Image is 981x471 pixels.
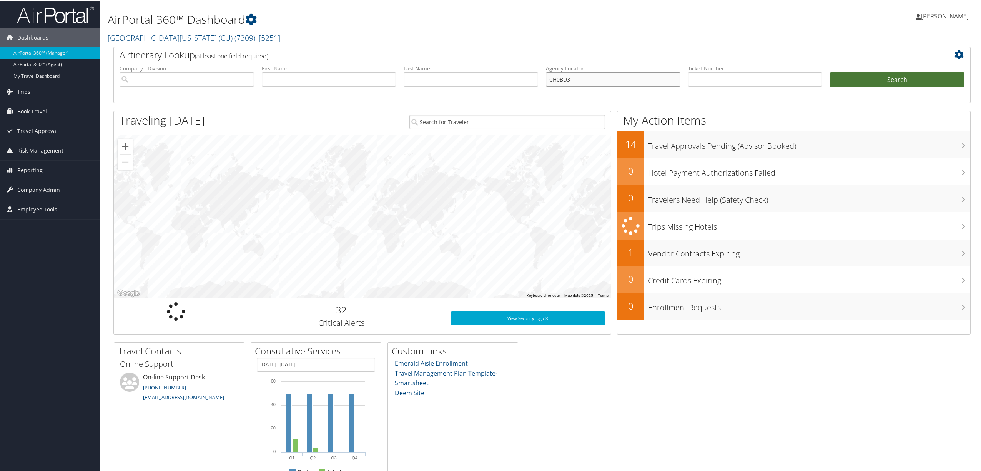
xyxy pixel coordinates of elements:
[648,271,970,285] h3: Credit Cards Expiring
[17,160,43,179] span: Reporting
[17,140,63,160] span: Risk Management
[118,344,244,357] h2: Travel Contacts
[617,112,970,128] h1: My Action Items
[409,114,605,128] input: Search for Traveler
[688,64,823,72] label: Ticket Number:
[118,138,133,153] button: Zoom in
[617,211,970,239] a: Trips Missing Hotels
[120,48,893,61] h2: Airtinerary Lookup
[617,164,644,177] h2: 0
[120,64,254,72] label: Company - Division:
[648,217,970,231] h3: Trips Missing Hotels
[195,51,268,60] span: (at least one field required)
[120,112,205,128] h1: Traveling [DATE]
[617,191,644,204] h2: 0
[546,64,680,72] label: Agency Locator:
[271,378,276,383] tspan: 60
[255,344,381,357] h2: Consultative Services
[143,393,224,400] a: [EMAIL_ADDRESS][DOMAIN_NAME]
[17,199,57,218] span: Employee Tools
[648,298,970,312] h3: Enrollment Requests
[352,455,357,459] text: Q4
[17,5,94,23] img: airportal-logo.png
[617,158,970,185] a: 0Hotel Payment Authorizations Failed
[648,244,970,258] h3: Vendor Contracts Expiring
[451,311,605,325] a: View SecurityLogic®
[617,245,644,258] h2: 1
[527,292,560,298] button: Keyboard shortcuts
[120,358,238,369] h3: Online Support
[404,64,538,72] label: Last Name:
[395,388,424,396] a: Deem Site
[648,163,970,178] h3: Hotel Payment Authorizations Failed
[108,11,687,27] h1: AirPortal 360™ Dashboard
[289,455,295,459] text: Q1
[617,131,970,158] a: 14Travel Approvals Pending (Advisor Booked)
[262,64,396,72] label: First Name:
[648,136,970,151] h3: Travel Approvals Pending (Advisor Booked)
[234,32,255,42] span: ( 7309 )
[244,317,439,328] h3: Critical Alerts
[143,383,186,390] a: [PHONE_NUMBER]
[255,32,280,42] span: , [ 5251 ]
[395,358,468,367] a: Emerald Aisle Enrollment
[17,180,60,199] span: Company Admin
[617,185,970,211] a: 0Travelers Need Help (Safety Check)
[17,121,58,140] span: Travel Approval
[916,4,976,27] a: [PERSON_NAME]
[921,11,969,20] span: [PERSON_NAME]
[617,299,644,312] h2: 0
[617,239,970,266] a: 1Vendor Contracts Expiring
[273,448,276,453] tspan: 0
[392,344,518,357] h2: Custom Links
[17,82,30,101] span: Trips
[648,190,970,205] h3: Travelers Need Help (Safety Check)
[118,154,133,169] button: Zoom out
[310,455,316,459] text: Q2
[17,27,48,47] span: Dashboards
[116,288,141,298] a: Open this area in Google Maps (opens a new window)
[116,288,141,298] img: Google
[271,401,276,406] tspan: 40
[598,293,609,297] a: Terms (opens in new tab)
[271,425,276,429] tspan: 20
[617,272,644,285] h2: 0
[116,372,242,403] li: On-line Support Desk
[244,303,439,316] h2: 32
[395,368,497,387] a: Travel Management Plan Template- Smartsheet
[564,293,593,297] span: Map data ©2025
[617,266,970,293] a: 0Credit Cards Expiring
[617,137,644,150] h2: 14
[108,32,280,42] a: [GEOGRAPHIC_DATA][US_STATE] (CU)
[17,101,47,120] span: Book Travel
[617,293,970,320] a: 0Enrollment Requests
[331,455,337,459] text: Q3
[830,72,964,87] button: Search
